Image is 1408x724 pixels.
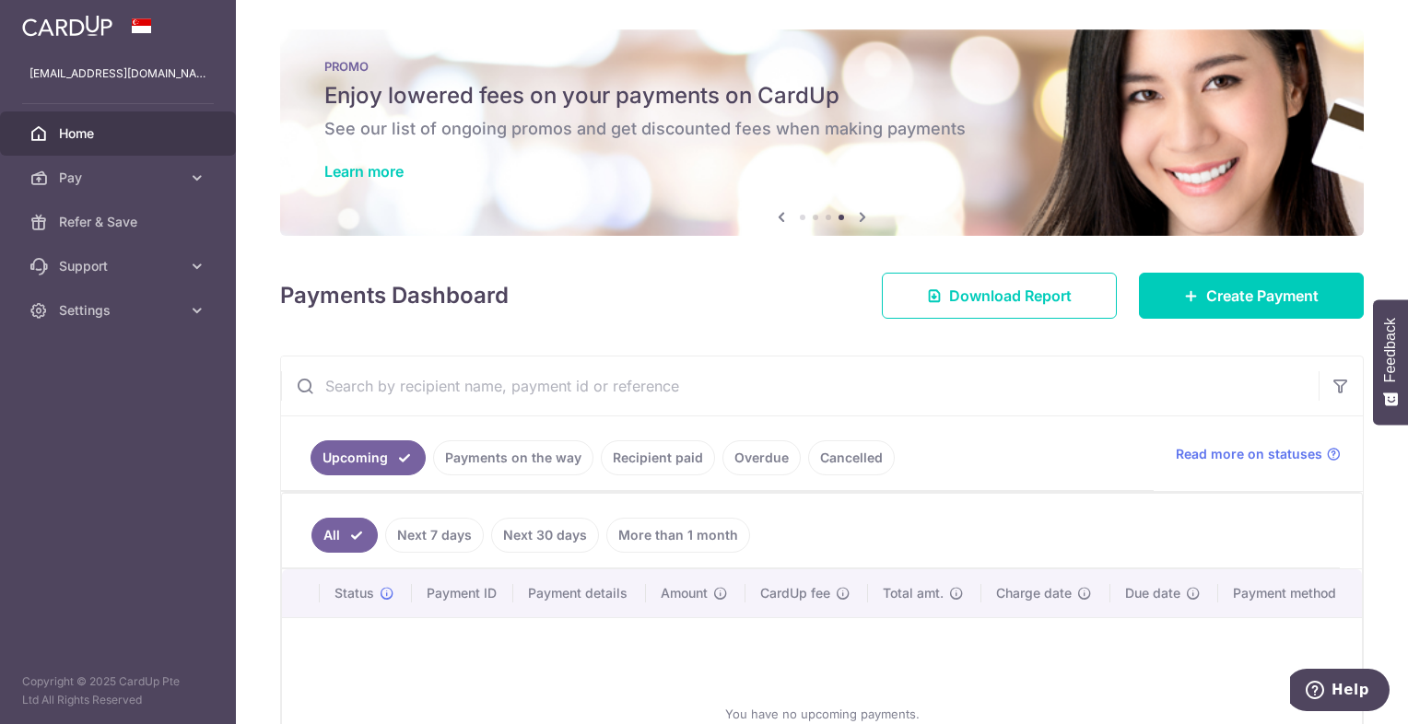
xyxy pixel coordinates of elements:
[996,584,1072,602] span: Charge date
[1373,299,1408,425] button: Feedback - Show survey
[606,518,750,553] a: More than 1 month
[29,64,206,83] p: [EMAIL_ADDRESS][DOMAIN_NAME]
[1176,445,1322,463] span: Read more on statuses
[1290,669,1390,715] iframe: Opens a widget where you can find more information
[280,29,1364,236] img: Latest Promos banner
[324,59,1320,74] p: PROMO
[722,440,801,475] a: Overdue
[22,15,112,37] img: CardUp
[1139,273,1364,319] a: Create Payment
[661,584,708,602] span: Amount
[324,162,404,181] a: Learn more
[59,169,181,187] span: Pay
[1218,569,1362,617] th: Payment method
[1125,584,1180,602] span: Due date
[601,440,715,475] a: Recipient paid
[808,440,895,475] a: Cancelled
[882,273,1117,319] a: Download Report
[949,285,1072,307] span: Download Report
[280,279,509,312] h4: Payments Dashboard
[324,81,1320,111] h5: Enjoy lowered fees on your payments on CardUp
[311,518,378,553] a: All
[1176,445,1341,463] a: Read more on statuses
[412,569,514,617] th: Payment ID
[385,518,484,553] a: Next 7 days
[334,584,374,602] span: Status
[59,257,181,275] span: Support
[281,356,1319,415] input: Search by recipient name, payment id or reference
[311,440,426,475] a: Upcoming
[59,213,181,231] span: Refer & Save
[513,569,646,617] th: Payment details
[1206,285,1319,307] span: Create Payment
[59,301,181,320] span: Settings
[491,518,599,553] a: Next 30 days
[324,118,1320,140] h6: See our list of ongoing promos and get discounted fees when making payments
[1382,318,1399,382] span: Feedback
[59,124,181,143] span: Home
[433,440,593,475] a: Payments on the way
[760,584,830,602] span: CardUp fee
[883,584,944,602] span: Total amt.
